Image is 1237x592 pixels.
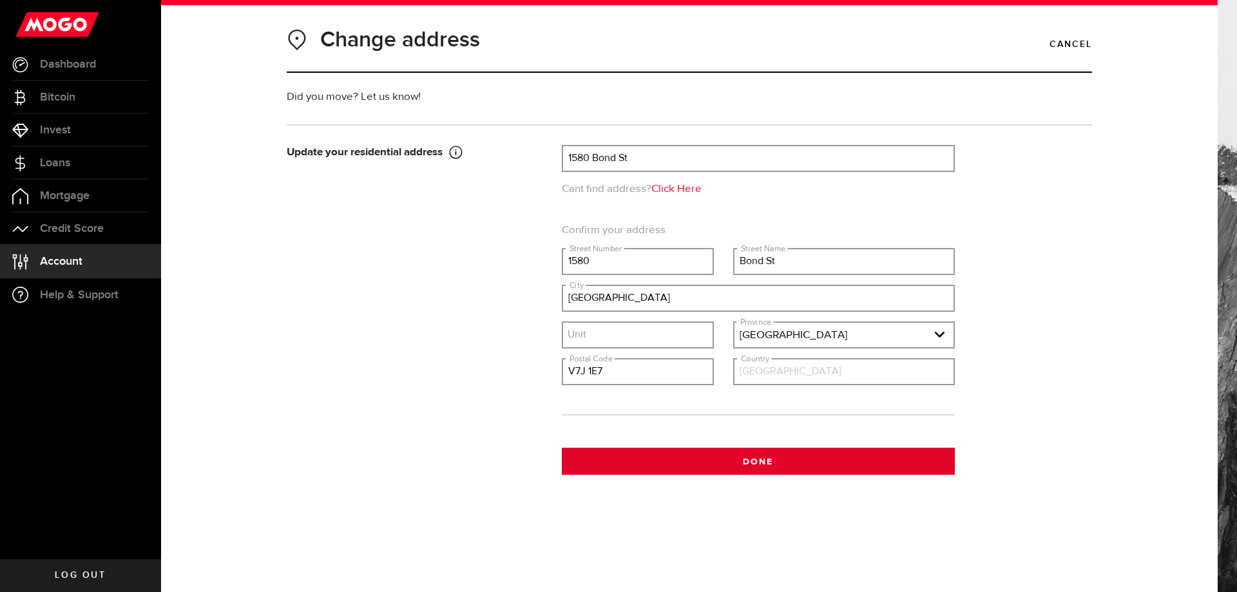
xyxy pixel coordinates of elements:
[1050,33,1092,55] a: Cancel
[566,350,615,366] label: Postal Code
[287,145,542,160] div: Update your residential address
[552,223,964,238] span: Confirm your address
[737,350,772,366] label: Country
[562,184,702,195] span: Cant find address?
[40,59,96,70] span: Dashboard
[55,571,106,580] span: Log out
[40,190,90,202] span: Mortgage
[563,323,713,347] input: Suite (Optional)
[320,23,480,57] h1: Change address
[736,313,774,329] label: Province
[277,90,539,105] div: Did you move? Let us know!
[40,91,75,103] span: Bitcoin
[566,276,586,292] label: City
[40,223,104,234] span: Credit Score
[651,184,702,195] a: Click Here
[734,359,953,384] input: Country
[40,157,70,169] span: Loans
[563,249,713,274] input: Street Number
[40,289,119,301] span: Help & Support
[566,240,624,256] label: Street Number
[563,146,954,171] input: Address
[562,448,955,475] button: Done
[734,323,953,347] a: expand select
[40,124,71,136] span: Invest
[737,240,787,256] label: Street Name
[563,359,713,384] input: Postal Code
[563,286,954,310] input: City
[734,249,953,274] input: Street Name
[10,5,49,44] button: Open LiveChat chat widget
[40,256,82,267] span: Account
